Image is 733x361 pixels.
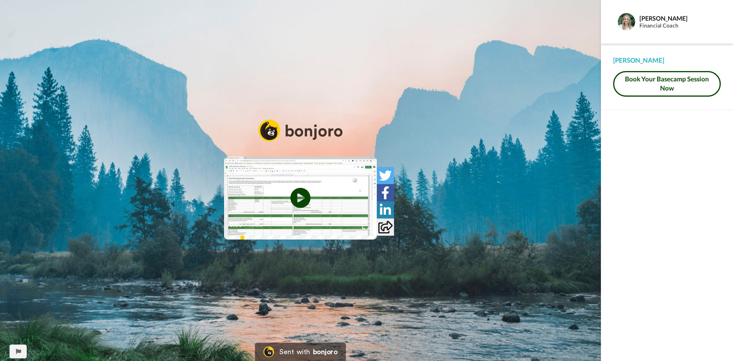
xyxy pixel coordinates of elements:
[639,23,720,29] div: Financial Coach
[255,343,346,361] a: Bonjoro LogoSent withbonjoro
[263,346,274,357] img: Bonjoro Logo
[244,220,247,230] span: /
[613,71,721,97] button: Book Your Basecamp Session Now
[249,220,262,230] span: 13:22
[258,120,342,141] img: logo_full.png
[313,348,337,355] div: bonjoro
[229,220,243,230] span: 0:00
[362,221,370,229] img: Full screen
[279,348,310,355] div: Sent with
[617,13,636,31] img: Profile Image
[613,56,721,65] div: [PERSON_NAME]
[639,15,720,22] div: [PERSON_NAME]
